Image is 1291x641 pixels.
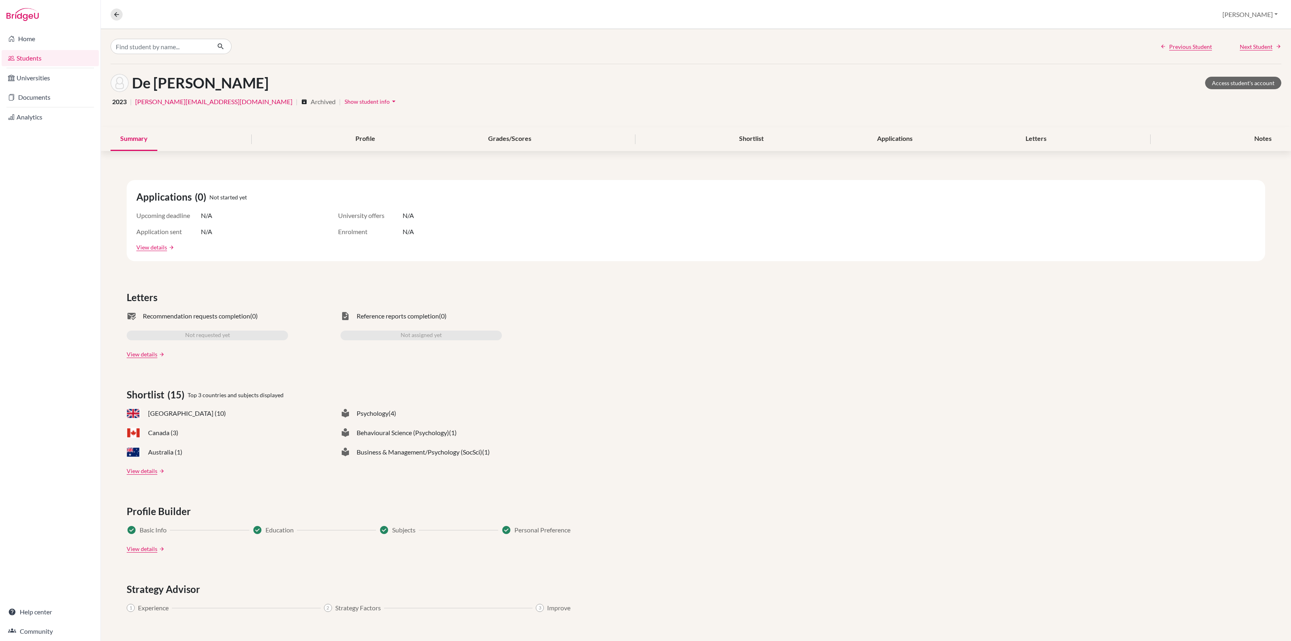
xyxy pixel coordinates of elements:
[201,227,212,237] span: N/A
[157,546,165,552] a: arrow_forward
[867,127,922,151] div: Applications
[265,525,294,535] span: Education
[111,39,211,54] input: Find student by name...
[357,408,389,418] span: Psychology
[2,70,99,86] a: Universities
[253,525,262,535] span: Success
[1160,42,1212,51] a: Previous Student
[390,97,398,105] i: arrow_drop_down
[127,350,157,358] a: View details
[138,603,169,613] span: Experience
[301,98,307,105] i: archive
[127,525,136,535] span: Success
[536,604,544,612] span: 3
[514,525,570,535] span: Personal Preference
[2,89,99,105] a: Documents
[140,525,167,535] span: Basic Info
[111,74,129,92] img: Lisa De Renzis's avatar
[2,604,99,620] a: Help center
[339,97,341,107] span: |
[127,582,203,597] span: Strategy Advisor
[127,604,135,612] span: 1
[344,95,398,108] button: Show student infoarrow_drop_down
[1240,42,1272,51] span: Next Student
[185,331,230,340] span: Not requested yet
[127,504,194,519] span: Profile Builder
[478,127,541,151] div: Grades/Scores
[1245,127,1281,151] div: Notes
[338,227,403,237] span: Enrolment
[335,603,381,613] span: Strategy Factors
[250,311,258,321] span: (0)
[439,311,447,321] span: (0)
[1240,42,1281,51] a: Next Student
[127,311,136,321] span: mark_email_read
[148,428,178,438] span: Canada (3)
[729,127,773,151] div: Shortlist
[341,311,350,321] span: task
[188,391,284,399] span: Top 3 countries and subjects displayed
[112,97,127,107] span: 2023
[136,227,201,237] span: Application sent
[136,190,195,204] span: Applications
[1169,42,1212,51] span: Previous Student
[130,97,132,107] span: |
[547,603,570,613] span: Improve
[324,604,332,612] span: 2
[127,428,140,438] span: CA
[379,525,389,535] span: Success
[127,467,157,475] a: View details
[311,97,336,107] span: Archived
[127,388,167,402] span: Shortlist
[403,227,414,237] span: N/A
[136,211,201,220] span: Upcoming deadline
[346,127,385,151] div: Profile
[157,352,165,357] a: arrow_forward
[157,468,165,474] a: arrow_forward
[296,97,298,107] span: |
[341,408,350,418] span: local_library
[338,211,403,220] span: University offers
[136,243,167,251] a: View details
[2,31,99,47] a: Home
[357,311,439,321] span: Reference reports completion
[401,331,442,340] span: Not assigned yet
[6,8,39,21] img: Bridge-U
[167,245,174,250] a: arrow_forward
[392,525,416,535] span: Subjects
[345,98,390,105] span: Show student info
[357,447,482,457] span: Business & Management/Psychology (SocSci)
[357,428,449,438] span: Behavioural Science (Psychology)
[127,447,140,457] span: AU
[403,211,414,220] span: N/A
[341,447,350,457] span: local_library
[341,428,350,438] span: local_library
[2,109,99,125] a: Analytics
[1219,7,1281,22] button: [PERSON_NAME]
[195,190,209,204] span: (0)
[2,623,99,639] a: Community
[1016,127,1056,151] div: Letters
[209,193,247,201] span: Not started yet
[132,74,269,92] h1: De [PERSON_NAME]
[201,211,212,220] span: N/A
[167,388,188,402] span: (15)
[127,290,161,305] span: Letters
[111,127,157,151] div: Summary
[143,311,250,321] span: Recommendation requests completion
[148,408,226,418] span: [GEOGRAPHIC_DATA] (10)
[127,545,157,553] a: View details
[148,447,182,457] span: Australia (1)
[127,408,140,419] span: GB
[482,447,490,457] span: (1)
[135,97,292,107] a: [PERSON_NAME][EMAIL_ADDRESS][DOMAIN_NAME]
[2,50,99,66] a: Students
[501,525,511,535] span: Success
[449,428,457,438] span: (1)
[389,408,396,418] span: (4)
[1205,77,1281,89] a: Access student's account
